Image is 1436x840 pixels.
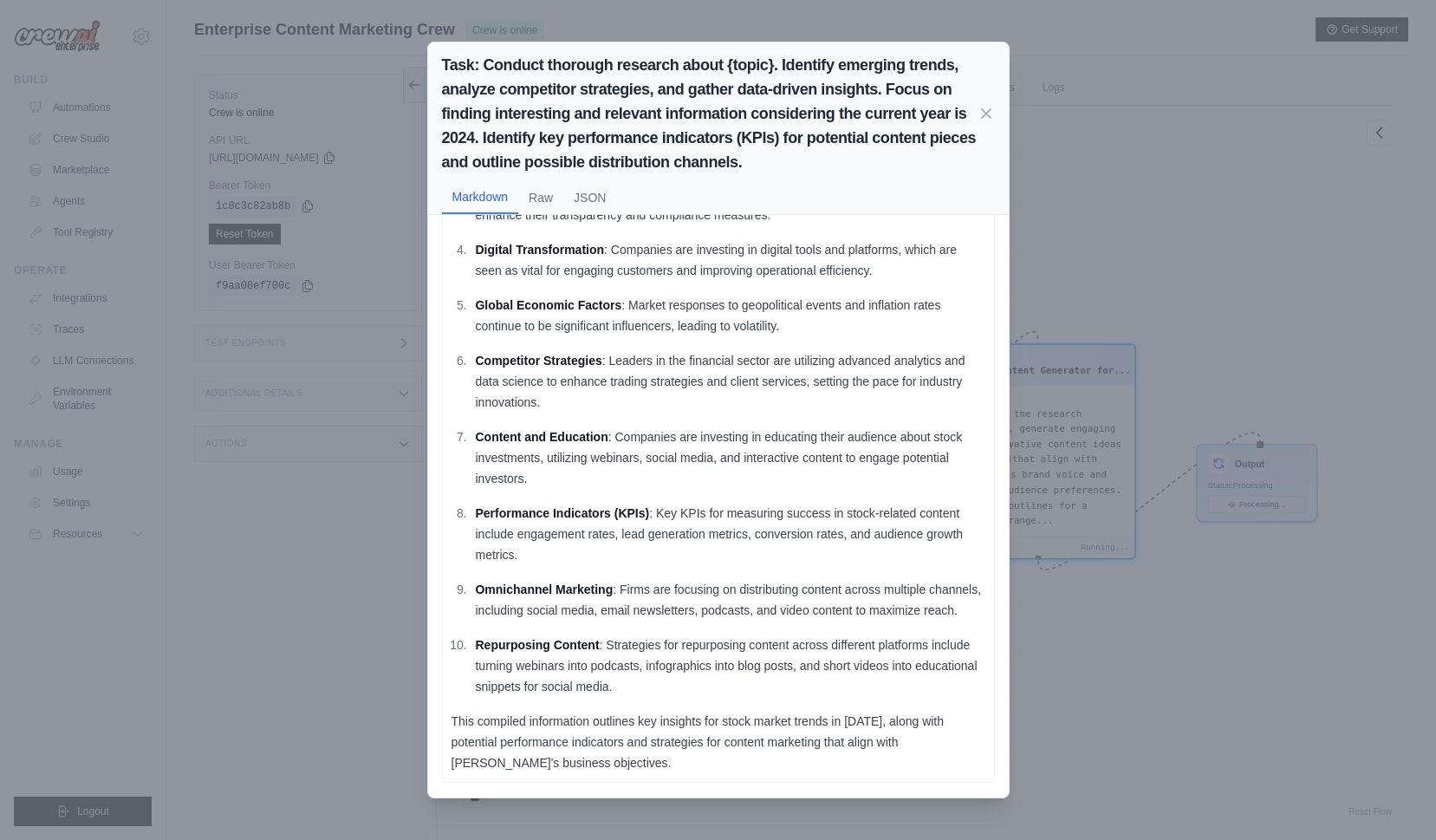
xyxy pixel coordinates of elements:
[475,427,984,489] p: : Companies are investing in educating their audience about stock investments, utilizing webinars...
[475,243,604,257] strong: Digital Transformation
[475,579,984,621] p: : Firms are focusing on distributing content across multiple channels, including social media, em...
[475,503,984,565] p: : Key KPIs for measuring success in stock-related content include engagement rates, lead generati...
[475,350,984,413] p: : Leaders in the financial sector are utilizing advanced analytics and data science to enhance tr...
[475,298,621,312] strong: Global Economic Factors
[475,430,608,444] strong: Content and Education
[452,711,985,773] p: This compiled information outlines key insights for stock market trends in [DATE], along with pot...
[475,239,984,281] p: : Companies are investing in digital tools and platforms, which are seen as vital for engaging cu...
[475,583,613,596] strong: Omnichannel Marketing
[518,181,563,214] button: Raw
[442,181,519,214] button: Markdown
[563,181,616,214] button: JSON
[442,53,978,174] h2: Task: Conduct thorough research about {topic}. Identify emerging trends, analyze competitor strat...
[475,635,984,697] p: : Strategies for repurposing content across different platforms include turning webinars into pod...
[475,354,601,368] strong: Competitor Strategies
[475,295,984,336] p: : Market responses to geopolitical events and inflation rates continue to be significant influenc...
[475,638,599,652] strong: Repurposing Content
[475,506,649,520] strong: Performance Indicators (KPIs)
